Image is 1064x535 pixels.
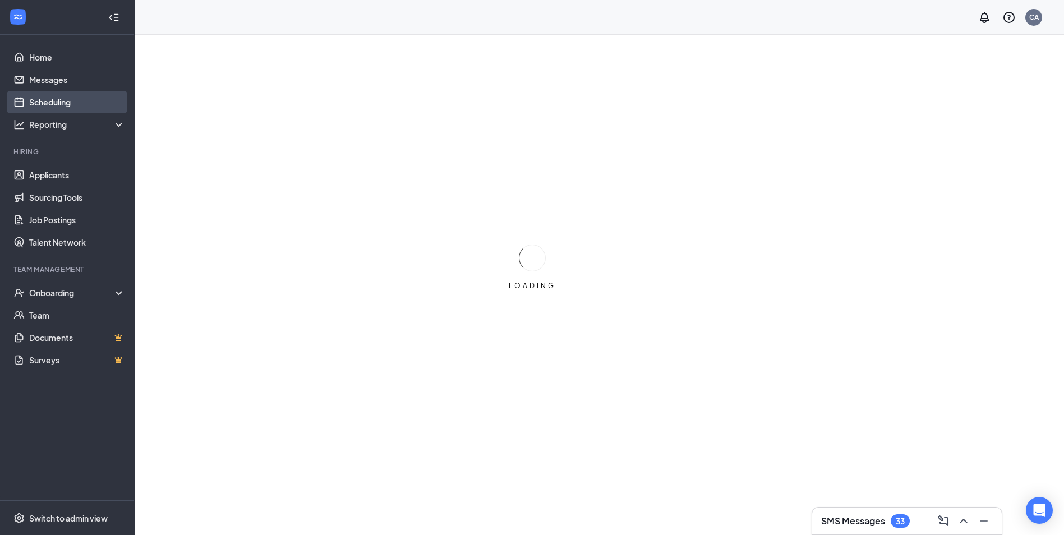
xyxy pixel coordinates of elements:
[1029,12,1039,22] div: CA
[13,265,123,274] div: Team Management
[957,514,970,528] svg: ChevronUp
[13,287,25,298] svg: UserCheck
[13,147,123,156] div: Hiring
[108,12,119,23] svg: Collapse
[29,209,125,231] a: Job Postings
[29,513,108,524] div: Switch to admin view
[934,512,952,530] button: ComposeMessage
[29,119,126,130] div: Reporting
[955,512,973,530] button: ChevronUp
[975,512,993,530] button: Minimize
[821,515,885,527] h3: SMS Messages
[1002,11,1016,24] svg: QuestionInfo
[29,164,125,186] a: Applicants
[29,68,125,91] a: Messages
[12,11,24,22] svg: WorkstreamLogo
[977,514,991,528] svg: Minimize
[937,514,950,528] svg: ComposeMessage
[29,287,116,298] div: Onboarding
[504,281,560,290] div: LOADING
[29,91,125,113] a: Scheduling
[978,11,991,24] svg: Notifications
[29,46,125,68] a: Home
[29,326,125,349] a: DocumentsCrown
[896,516,905,526] div: 33
[29,349,125,371] a: SurveysCrown
[13,119,25,130] svg: Analysis
[1026,497,1053,524] div: Open Intercom Messenger
[29,231,125,253] a: Talent Network
[29,304,125,326] a: Team
[13,513,25,524] svg: Settings
[29,186,125,209] a: Sourcing Tools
